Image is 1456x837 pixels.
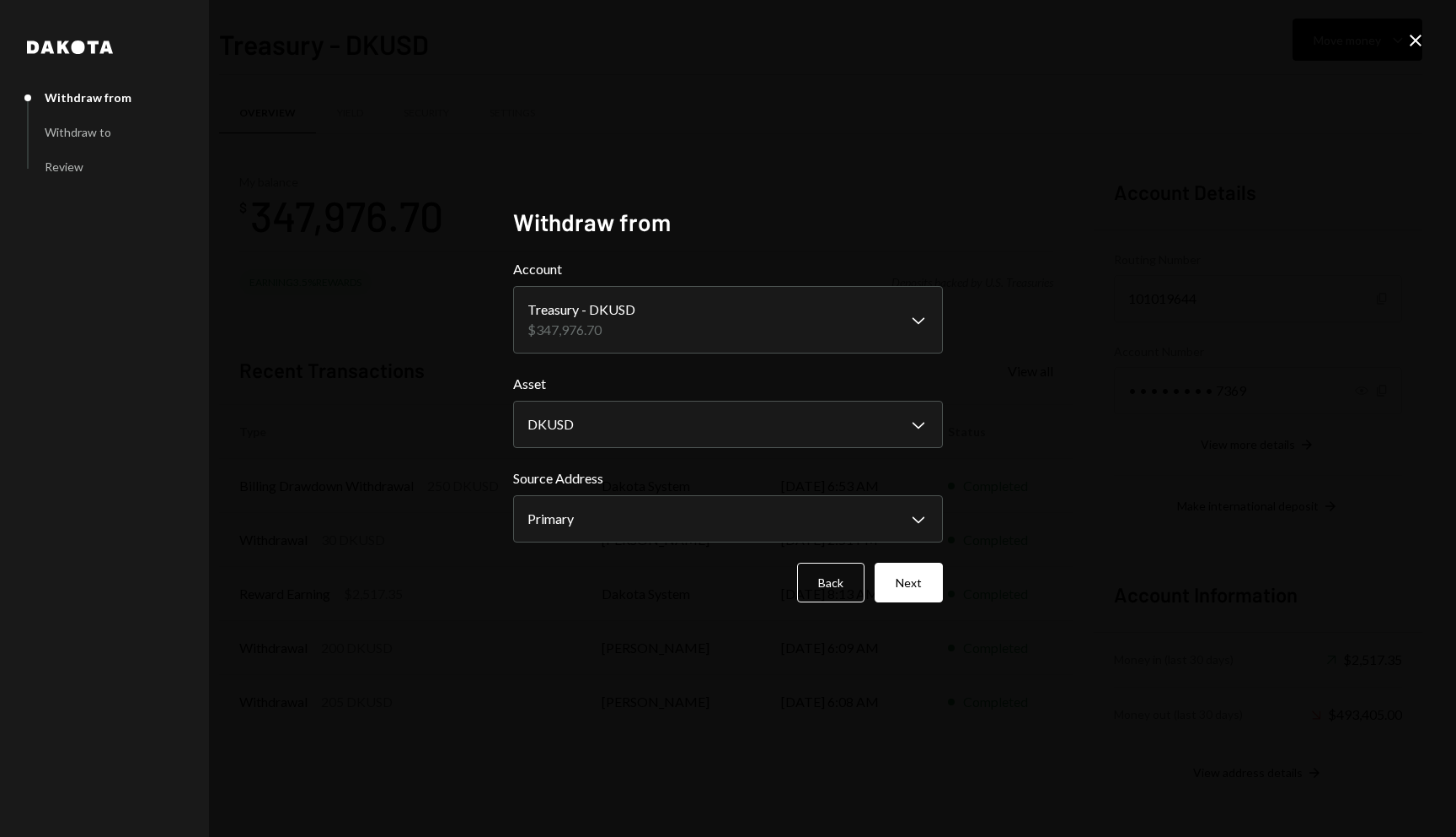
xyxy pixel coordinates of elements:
button: Account [513,286,943,354]
div: Review [45,159,83,174]
label: Asset [513,374,943,394]
label: Source Address [513,468,943,489]
div: Withdraw to [45,125,111,139]
h2: Withdraw from [513,206,943,239]
button: Back [797,563,864,602]
div: Withdraw from [45,90,131,105]
button: Asset [513,401,943,448]
button: Next [875,563,943,602]
label: Account [513,259,943,279]
button: Source Address [513,495,943,543]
